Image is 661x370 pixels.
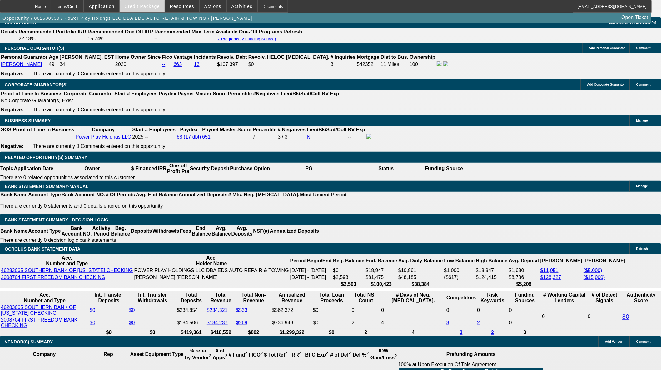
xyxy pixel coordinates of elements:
b: Corporate Guarantor [64,91,113,96]
td: $18,947 [476,267,508,274]
th: Recommended Max Term [154,29,215,35]
th: Total Non-Revenue [236,292,271,304]
th: $0 [313,329,351,336]
b: Rep [104,352,113,357]
span: Application [89,4,114,9]
th: Account Type [28,225,61,237]
b: Paydex [180,127,198,132]
td: ($617) [444,274,475,281]
span: 0 [542,314,545,319]
b: BV Exp [322,91,339,96]
th: High Balance [476,255,508,267]
button: 7 Programs (2 Funding Source) [216,36,278,42]
b: # Employees [127,91,158,96]
b: IDW Gain/Loss [370,348,397,360]
span: BUSINESS SUMMARY [5,118,51,123]
th: $0 [89,329,128,336]
th: Total Loan Proceeds [313,292,351,304]
th: Annualized Deposits [270,225,319,237]
th: NSF(#) [253,225,270,237]
b: Lien/Bk/Suit/Coll [307,127,346,132]
th: Avg. Deposit [509,255,539,267]
sup: 2 [395,354,397,358]
td: 34 [59,61,114,68]
b: Negative: [1,71,23,76]
span: Comment [636,340,651,343]
a: 46283065 SOUTHERN BANK OF [US_STATE] CHECKING [1,305,76,316]
b: Paynet Master Score [202,127,251,132]
th: IRR [157,163,167,175]
b: # Employees [145,127,176,132]
th: 2 [351,329,380,336]
th: Avg. Balance [211,225,231,237]
a: 2 [491,330,494,335]
td: $0 [313,304,351,316]
th: Int. Transfer Withdrawals [129,292,176,304]
img: linkedin-icon.png [443,61,448,66]
td: 0 [351,304,380,316]
button: Activities [227,0,257,12]
button: Resources [165,0,199,12]
b: Age [49,54,58,60]
th: Status [348,163,425,175]
td: $124,415 [476,274,508,281]
b: Paydex [159,91,176,96]
td: $10,861 [398,267,443,274]
span: Resources [170,4,194,9]
b: Percentile [228,91,252,96]
th: # Days of Neg. [MEDICAL_DATA]. [381,292,446,304]
span: Opportunity / 062500539 / Power Play Holdngs LLC DBA EDS AUTO REPAIR & TOWING / [PERSON_NAME] [2,16,252,21]
span: CORPORATE GUARANTOR(S) [5,82,68,87]
th: Acc. Number and Type [1,255,133,267]
b: Ownership [410,54,435,60]
span: RELATED OPPORTUNITY(S) SUMMARY [5,155,87,160]
th: Acc. Number and Type [1,292,89,304]
span: Add Personal Guarantor [589,46,625,50]
a: 2008704 FIRST FREEDOM BANK CHECKING [1,275,105,280]
td: $0 [248,61,330,68]
p: There are currently 0 statements and 0 details entered on this opportunity [0,203,347,209]
th: [PERSON_NAME] [540,255,583,267]
a: $11,051 [540,268,559,273]
th: $5,208 [509,281,539,287]
th: $419,361 [177,329,206,336]
b: Asset Equipment Type [130,352,184,357]
span: Add Vendor [605,340,623,343]
td: $18,947 [365,267,397,274]
a: Open Ticket [619,12,651,23]
th: Bank Account NO. [61,225,92,237]
th: Low Balance [444,255,475,267]
td: 3 [330,61,356,68]
a: 663 [174,62,182,67]
th: $ Financed [131,163,158,175]
th: Avg. Daily Balance [398,255,443,267]
td: [DATE] - [DATE] [290,267,332,274]
b: Negative: [1,107,23,112]
b: Start [114,91,126,96]
b: BV Exp [348,127,365,132]
b: [PERSON_NAME]. EST [60,54,114,60]
b: $ Tot Ref [264,352,288,357]
th: Acc. Holder Name [134,255,289,267]
th: Fees [180,225,191,237]
b: Percentile [253,127,276,132]
th: Bank Account NO. [61,192,106,198]
th: Authenticity Score [622,292,660,304]
b: Start [132,127,144,132]
b: Lien/Bk/Suit/Coll [281,91,321,96]
a: $184,237 [207,320,228,325]
a: 2008704 FIRST FREEDOM BANK CHECKING [1,317,77,328]
b: Personal Guarantor [1,54,47,60]
div: 7 [253,134,276,140]
b: FICO [249,352,263,357]
th: Purchase Option [230,163,270,175]
sup: 2 [366,351,369,356]
a: ($15,000) [584,275,605,280]
th: Deposits [131,225,152,237]
b: # Inquiries [330,54,355,60]
th: Avg. Deposits [231,225,253,237]
td: $8,786 [509,274,539,281]
th: Application Date [13,163,53,175]
td: [PERSON_NAME] [PERSON_NAME] [134,274,289,281]
th: Total Deposits [177,292,206,304]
